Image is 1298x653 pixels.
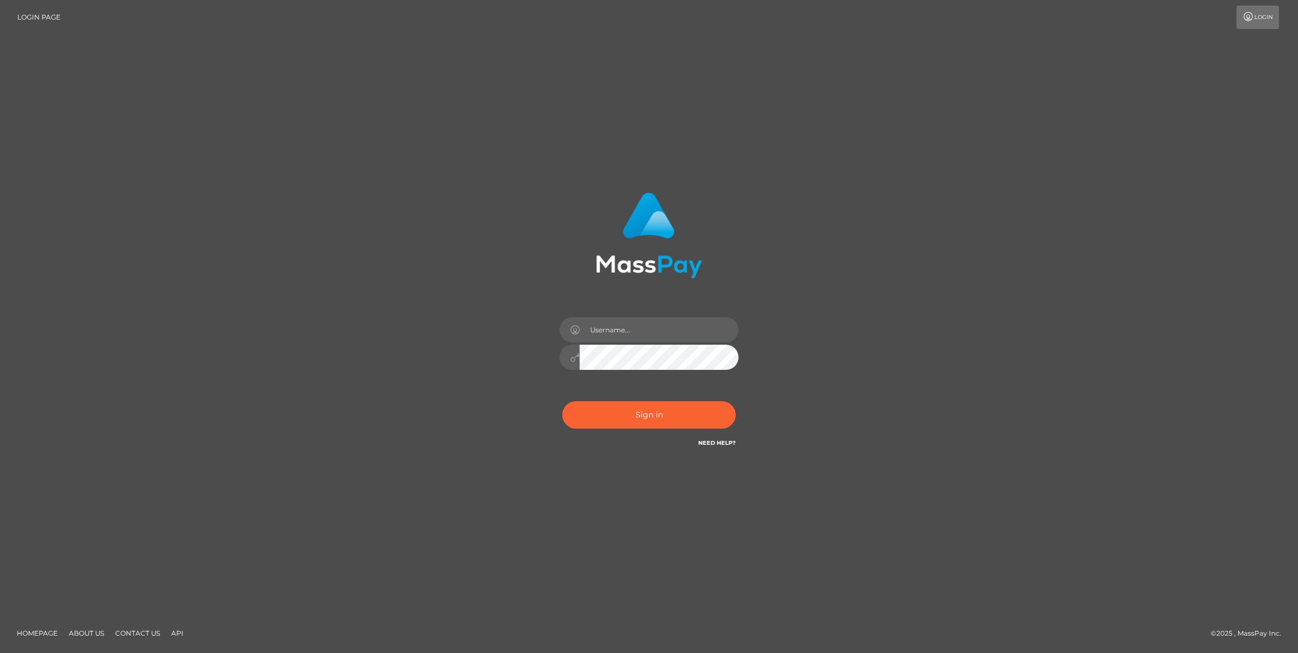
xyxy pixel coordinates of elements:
a: Contact Us [111,624,164,642]
a: About Us [64,624,109,642]
input: Username... [580,317,739,342]
div: © 2025 , MassPay Inc. [1211,627,1290,640]
a: API [167,624,188,642]
a: Login Page [17,6,60,29]
a: Need Help? [698,439,736,447]
img: MassPay Login [596,192,702,278]
a: Homepage [12,624,62,642]
button: Sign in [562,401,736,429]
a: Login [1236,6,1279,29]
